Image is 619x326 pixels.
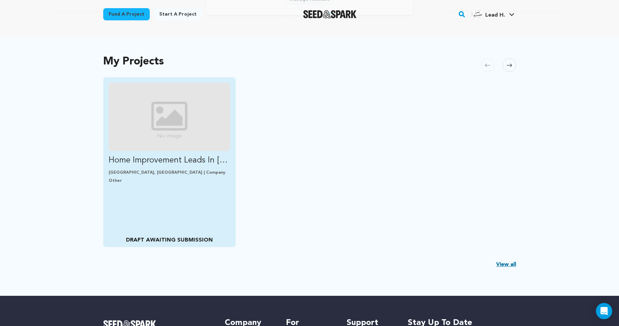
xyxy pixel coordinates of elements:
a: Start a project [154,8,202,20]
span: Lead H. [485,13,505,18]
a: Fund Home Improvement Leads In Oshawa | Lead Harvestor [109,83,231,188]
span: Lead H.'s Profile [470,7,516,21]
a: Fund a project [103,8,150,20]
p: Other [109,178,231,184]
img: Seed&Spark Logo Dark Mode [303,10,357,18]
div: Lead H.'s Profile [472,8,505,19]
p: DRAFT AWAITING SUBMISSION [109,236,230,244]
h2: My Projects [103,57,164,66]
a: Lead H.'s Profile [470,7,516,19]
a: View all [496,261,516,269]
div: Open Intercom Messenger [596,303,612,319]
img: 363cef7931721c59.png [472,8,483,19]
a: Seed&Spark Homepage [303,10,357,18]
p: Home Improvement Leads In [GEOGRAPHIC_DATA] | Lead Harvestor [109,155,231,166]
p: [GEOGRAPHIC_DATA], [GEOGRAPHIC_DATA] | Company [109,170,231,175]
